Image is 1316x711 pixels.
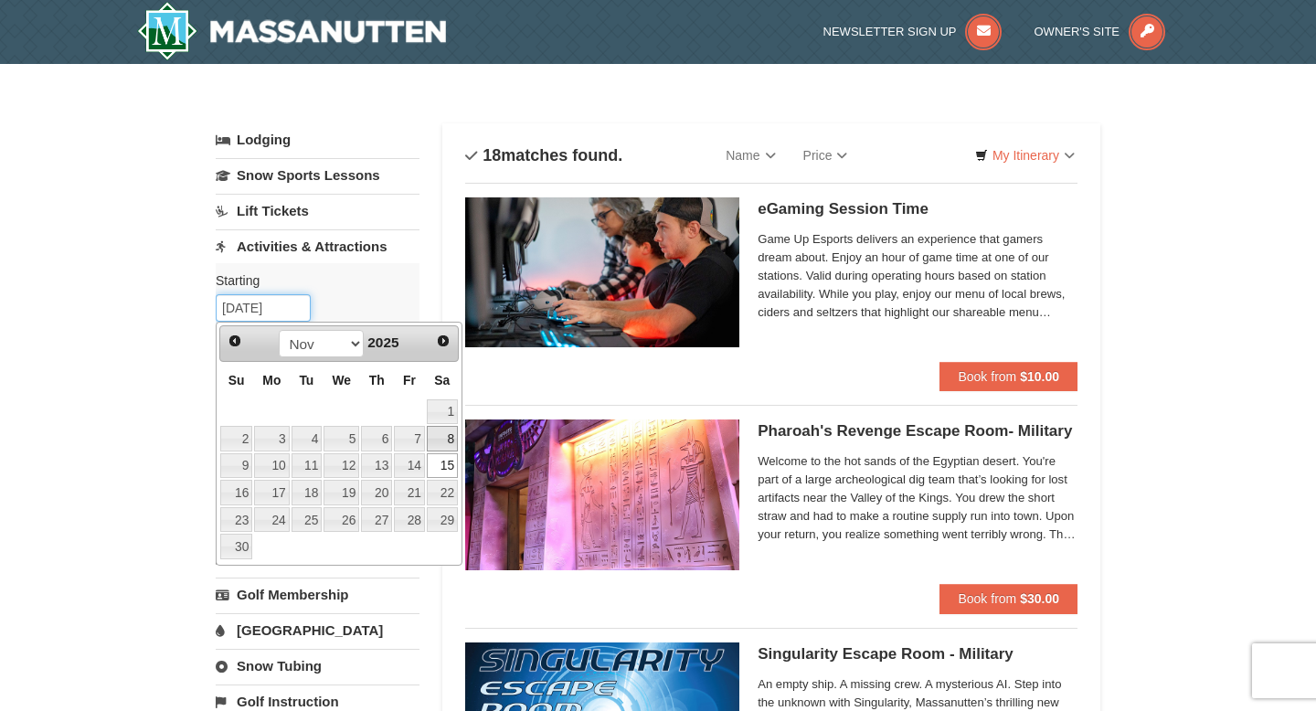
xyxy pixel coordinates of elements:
[137,2,446,60] a: Massanutten Resort
[137,2,446,60] img: Massanutten Resort Logo
[220,507,252,533] a: 23
[254,426,289,451] a: 3
[758,230,1077,322] span: Game Up Esports delivers an experience that gamers dream about. Enjoy an hour of game time at one...
[216,194,419,228] a: Lift Tickets
[712,137,789,174] a: Name
[292,453,323,479] a: 11
[292,480,323,505] a: 18
[790,137,862,174] a: Price
[369,373,385,387] span: Thursday
[758,422,1077,440] h5: Pharoah's Revenge Escape Room- Military
[299,373,313,387] span: Tuesday
[394,453,425,479] a: 14
[758,452,1077,544] span: Welcome to the hot sands of the Egyptian desert. You're part of a large archeological dig team th...
[1035,25,1166,38] a: Owner's Site
[939,584,1077,613] button: Book from $30.00
[958,369,1016,384] span: Book from
[963,142,1087,169] a: My Itinerary
[254,453,289,479] a: 10
[324,426,359,451] a: 5
[1035,25,1120,38] span: Owner's Site
[292,426,323,451] a: 4
[758,200,1077,218] h5: eGaming Session Time
[465,197,739,347] img: 19664770-34-0b975b5b.jpg
[1020,591,1059,606] strong: $30.00
[367,334,398,350] span: 2025
[403,373,416,387] span: Friday
[220,480,252,505] a: 16
[324,507,359,533] a: 26
[222,328,248,354] a: Prev
[324,480,359,505] a: 19
[228,334,242,348] span: Prev
[220,453,252,479] a: 9
[1020,369,1059,384] strong: $10.00
[394,426,425,451] a: 7
[324,453,359,479] a: 12
[434,373,450,387] span: Saturday
[394,480,425,505] a: 21
[427,426,458,451] a: 8
[292,507,323,533] a: 25
[361,507,392,533] a: 27
[958,591,1016,606] span: Book from
[216,158,419,192] a: Snow Sports Lessons
[262,373,281,387] span: Monday
[394,507,425,533] a: 28
[427,453,458,479] a: 15
[216,271,406,290] label: Starting
[361,480,392,505] a: 20
[436,334,451,348] span: Next
[220,534,252,559] a: 30
[427,507,458,533] a: 29
[228,373,245,387] span: Sunday
[483,146,501,164] span: 18
[254,507,289,533] a: 24
[216,229,419,263] a: Activities & Attractions
[216,649,419,683] a: Snow Tubing
[427,480,458,505] a: 22
[465,419,739,569] img: 6619913-410-20a124c9.jpg
[361,453,392,479] a: 13
[939,362,1077,391] button: Book from $10.00
[216,613,419,647] a: [GEOGRAPHIC_DATA]
[465,146,622,164] h4: matches found.
[216,578,419,611] a: Golf Membership
[216,123,419,156] a: Lodging
[332,373,351,387] span: Wednesday
[220,426,252,451] a: 2
[427,399,458,425] a: 1
[430,328,456,354] a: Next
[254,480,289,505] a: 17
[361,426,392,451] a: 6
[823,25,1003,38] a: Newsletter Sign Up
[758,645,1077,663] h5: Singularity Escape Room - Military
[823,25,957,38] span: Newsletter Sign Up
